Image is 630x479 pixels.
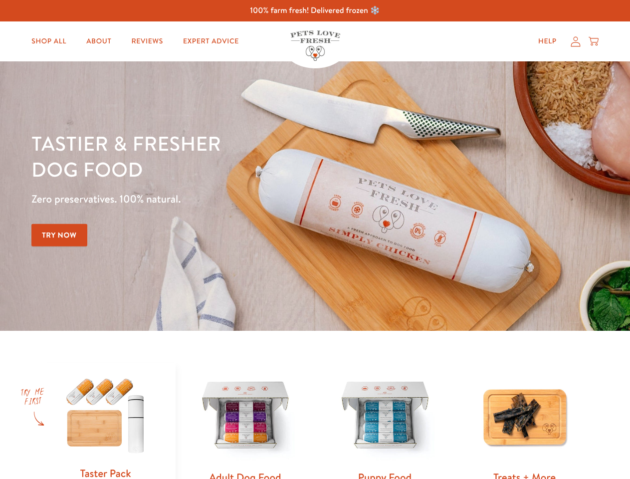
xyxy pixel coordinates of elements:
a: About [78,31,119,51]
a: Help [530,31,565,51]
img: Pets Love Fresh [290,30,340,61]
a: Try Now [31,224,87,246]
p: Zero preservatives. 100% natural. [31,190,410,208]
a: Reviews [123,31,171,51]
h1: Tastier & fresher dog food [31,130,410,182]
a: Expert Advice [175,31,247,51]
a: Shop All [23,31,74,51]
